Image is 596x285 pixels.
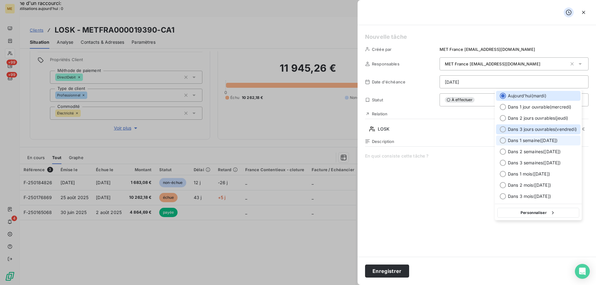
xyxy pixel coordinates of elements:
[497,208,579,218] button: Personnaliser
[508,126,577,132] span: Dans 3 jours ouvrables ( vendredi )
[508,137,558,144] span: Dans 1 semaine ( [DATE] )
[508,193,551,199] span: Dans 3 mois ( [DATE] )
[508,115,568,121] span: Dans 2 jours ouvrables ( jeudi )
[508,149,561,155] span: Dans 2 semaines ( [DATE] )
[508,93,546,99] span: Aujourd'hui ( mardi )
[508,160,561,166] span: Dans 3 semaines ( [DATE] )
[508,182,551,188] span: Dans 2 mois ( [DATE] )
[508,104,571,110] span: Dans 1 jour ouvrable ( mercredi )
[508,171,550,177] span: Dans 1 mois ( [DATE] )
